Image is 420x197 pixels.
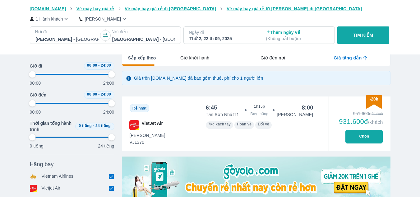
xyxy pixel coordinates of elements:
[368,120,383,125] span: /khách
[30,63,42,69] span: Giờ đi
[339,118,383,125] div: 931.600đ
[103,109,114,115] p: 24:00
[142,120,163,130] span: VietJet Air
[101,92,111,96] span: 24:00
[125,6,216,11] span: Vé máy bay giá rẻ đi [GEOGRAPHIC_DATA]
[95,124,111,128] span: 24 tiếng
[132,106,146,110] span: Rẻ nhất
[156,51,390,64] div: lab API tabs example
[36,16,63,22] p: 1 Hành khách
[35,29,99,35] p: Nơi đi
[130,132,165,138] span: [PERSON_NAME]
[337,26,389,44] button: TÌM KIẾM
[254,104,265,109] span: 1h15p
[369,96,378,101] span: -20k
[112,29,176,35] p: Nơi đến
[30,80,41,86] p: 00:00
[353,32,373,38] p: TÌM KIẾM
[130,139,165,145] span: VJ1370
[366,95,382,109] img: discount
[334,55,362,61] span: Giá tăng dần
[206,104,217,111] div: 6:45
[30,120,73,133] span: Thời gian tổng hành trình
[30,16,70,22] button: 1 Hành khách
[79,16,127,22] button: [PERSON_NAME]
[93,124,94,128] span: -
[98,143,114,149] p: 24 tiếng
[345,130,383,143] button: Chọn
[30,143,44,149] p: 0 tiếng
[189,35,252,42] div: Thứ 2, 22 th 09, 2025
[101,63,111,68] span: 24:00
[103,80,114,86] p: 24:00
[206,111,239,118] p: Tân Sơn Nhất T1
[266,35,329,42] p: ( Không bắt buộc )
[180,55,209,61] span: Giờ khởi hành
[277,111,313,118] p: [PERSON_NAME]
[339,110,383,117] div: 951.600đ
[85,16,121,22] p: [PERSON_NAME]
[30,92,47,98] span: Giờ đến
[302,104,313,111] div: 8:00
[42,173,74,180] p: Vietnam Airlines
[79,124,92,128] span: 0 tiếng
[237,122,252,126] span: Hoàn vé
[189,29,253,35] p: Ngày đi
[227,6,362,11] span: Vé máy bay giá rẻ từ [PERSON_NAME] đi [GEOGRAPHIC_DATA]
[129,120,139,130] img: VJ
[258,122,269,126] span: Đổi vé
[98,63,99,68] span: -
[30,161,54,168] span: Hãng bay
[87,92,97,96] span: 00:00
[134,75,263,81] p: Giá trên [DOMAIN_NAME] đã bao gồm thuế, phí cho 1 người lớn
[128,55,156,61] span: Sắp xếp theo
[30,109,41,115] p: 00:00
[30,6,390,12] nav: breadcrumb
[76,6,114,11] span: Vé máy bay giá rẻ
[208,122,231,126] span: 7kg xách tay
[98,92,99,96] span: -
[87,63,97,68] span: 00:00
[30,6,66,11] span: [DOMAIN_NAME]
[266,29,329,42] p: Thêm ngày về
[261,55,285,61] span: Giờ đến nơi
[42,185,61,192] p: Vietjet Air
